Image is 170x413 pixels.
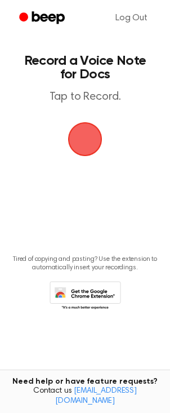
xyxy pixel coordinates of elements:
a: Log Out [104,5,159,32]
a: Beep [11,7,75,29]
h1: Record a Voice Note for Docs [20,54,150,81]
p: Tap to Record. [20,90,150,104]
p: Tired of copying and pasting? Use the extension to automatically insert your recordings. [9,255,161,272]
a: [EMAIL_ADDRESS][DOMAIN_NAME] [55,387,137,405]
img: Beep Logo [68,122,102,156]
span: Contact us [7,387,163,406]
